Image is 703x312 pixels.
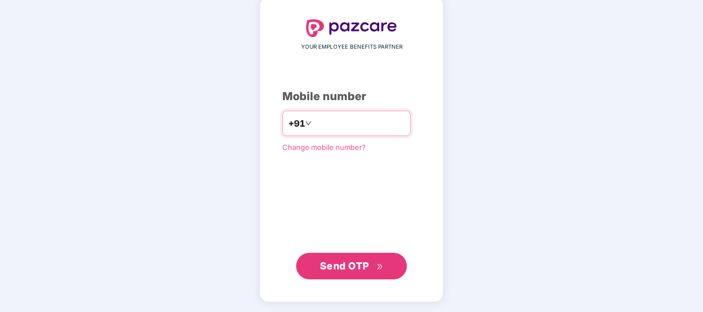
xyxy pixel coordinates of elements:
[296,253,407,279] button: Send OTPdouble-right
[282,88,421,105] div: Mobile number
[376,263,384,271] span: double-right
[301,43,402,51] span: YOUR EMPLOYEE BENEFITS PARTNER
[305,120,312,127] span: down
[306,19,397,37] img: logo
[288,117,305,131] span: +91
[320,260,369,272] span: Send OTP
[282,143,366,152] a: Change mobile number?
